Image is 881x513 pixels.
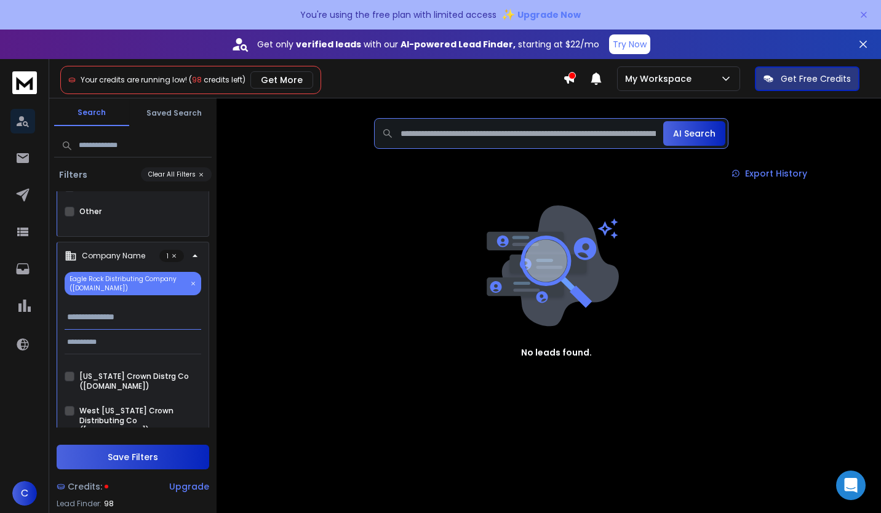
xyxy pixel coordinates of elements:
[501,2,581,27] button: ✨Upgrade Now
[12,71,37,94] img: logo
[57,474,209,499] a: Credits:Upgrade
[79,372,201,391] label: [US_STATE] Crown Distrg Co ([DOMAIN_NAME])
[722,161,817,186] a: Export History
[79,406,201,435] label: West [US_STATE] Crown Distributing Co ([DOMAIN_NAME])
[401,38,516,50] strong: AI-powered Lead Finder,
[81,74,187,85] span: Your credits are running low!
[257,38,599,50] p: Get only with our starting at $22/mo
[79,207,102,217] label: Other
[57,499,102,509] p: Lead Finder:
[68,480,102,493] span: Credits:
[141,167,212,181] button: Clear All Filters
[836,471,866,500] div: Open Intercom Messenger
[159,250,184,262] p: 1
[192,74,202,85] span: 98
[137,101,212,125] button: Saved Search
[12,481,37,506] button: C
[189,74,245,85] span: ( credits left)
[625,73,696,85] p: My Workspace
[501,6,515,23] span: ✨
[300,9,496,21] p: You're using the free plan with limited access
[781,73,851,85] p: Get Free Credits
[104,499,114,509] span: 98
[613,38,647,50] p: Try Now
[663,121,725,146] button: AI Search
[484,205,619,327] img: image
[65,272,201,295] p: Eagle Rock Distributing Company ([DOMAIN_NAME])
[755,66,859,91] button: Get Free Credits
[517,9,581,21] span: Upgrade Now
[57,445,209,469] button: Save Filters
[54,169,92,181] h3: Filters
[250,71,313,89] button: Get More
[296,38,361,50] strong: verified leads
[521,346,592,359] h1: No leads found.
[82,251,145,261] p: Company Name
[609,34,650,54] button: Try Now
[54,100,129,126] button: Search
[169,480,209,493] div: Upgrade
